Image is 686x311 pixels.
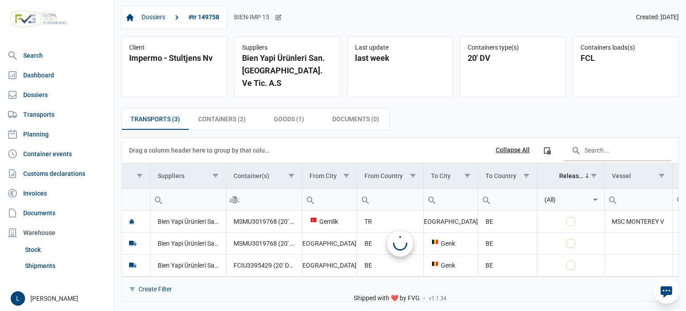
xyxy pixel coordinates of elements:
[478,189,494,210] div: Search box
[355,52,446,64] div: last week
[288,172,295,179] span: Show filter options for column 'Container(s)'
[468,44,558,52] div: Containers type(s)
[7,7,71,31] img: FVG - Global freight forwarding
[357,189,423,210] input: Filter cell
[4,125,110,143] a: Planning
[537,163,605,189] td: Column Released
[539,142,555,158] div: Column Chooser
[310,172,337,179] div: From City
[122,138,678,301] div: Data grid with 3 rows and 11 columns
[129,143,272,158] div: Drag a column header here to group by that column
[11,291,109,306] div: [PERSON_NAME]
[129,52,220,64] div: Impermo - Stultjens Nv
[4,165,110,183] a: Customs declarations
[212,172,219,179] span: Show filter options for column 'Suppliers'
[537,189,590,210] input: Filter cell
[605,188,672,210] td: Filter cell
[581,52,671,64] div: FCL
[11,291,25,306] button: L
[468,52,558,64] div: 20' DV
[4,145,110,163] a: Container events
[226,189,302,210] input: Filter cell
[523,172,530,179] span: Show filter options for column 'To Country'
[537,188,605,210] td: Filter cell
[130,114,180,124] span: Transports (3)
[478,163,537,189] td: Column To Country
[4,47,110,64] a: Search
[274,114,304,124] span: Goods (1)
[431,239,471,248] div: Genk
[424,189,440,210] div: Search box
[150,188,226,210] td: Filter cell
[138,10,169,25] a: Dossiers
[355,44,446,52] div: Last update
[226,254,302,276] td: FCIU3395429 (20' DV)
[302,189,318,210] div: Search box
[559,172,585,179] div: Released
[478,211,537,233] td: BE
[410,172,416,179] span: Show filter options for column 'From Country'
[226,163,302,189] td: Column Container(s)
[185,10,223,25] a: #tr 149758
[226,188,302,210] td: Filter cell
[158,172,184,179] div: Suppliers
[478,232,537,254] td: BE
[4,66,110,84] a: Dashboard
[424,189,478,210] input: Filter cell
[605,189,672,210] input: Filter cell
[393,236,407,251] div: Loading...
[478,189,537,210] input: Filter cell
[198,114,246,124] span: Containers (2)
[357,188,423,210] td: Filter cell
[242,52,333,89] div: Bien Yapi Ürünleri San. [GEOGRAPHIC_DATA]. Ve Tic. A.S
[226,211,302,233] td: MSMU3019768 (20' DV), FCIU3395429 (20' DV)
[343,172,350,179] span: Show filter options for column 'From City'
[478,188,537,210] td: Filter cell
[423,163,478,189] td: Column To City
[4,204,110,222] a: Documents
[21,242,110,258] a: Stock
[136,172,143,179] span: Show filter options for column ''
[564,140,671,161] input: Search in the data grid
[612,172,631,179] div: Vessel
[464,172,471,179] span: Show filter options for column 'To City'
[302,188,357,210] td: Filter cell
[581,44,671,52] div: Containers loads(s)
[357,211,423,233] td: TR
[21,258,110,274] a: Shipments
[431,172,451,179] div: To City
[423,188,478,210] td: Filter cell
[122,188,150,210] td: Filter cell
[242,44,333,52] div: Suppliers
[590,172,597,179] span: Show filter options for column 'Released'
[364,172,403,179] div: From Country
[310,217,350,226] div: Gemlik
[4,184,110,202] a: Invoices
[496,146,530,154] div: Collapse All
[122,163,150,189] td: Column
[150,211,226,233] td: Bien Yapi Ürünleri San. [GEOGRAPHIC_DATA]. Ve Tic. A.S
[357,254,423,276] td: BE
[302,189,357,210] input: Filter cell
[4,106,110,124] a: Transports
[150,232,226,254] td: Bien Yapi Ürünleri San. [GEOGRAPHIC_DATA]. Ve Tic. A.S
[226,232,302,254] td: MSMU3019768 (20' DV)
[605,211,672,233] td: MSC MONTEREY V
[357,163,423,189] td: Column From Country
[129,44,220,52] div: Client
[151,189,226,210] input: Filter cell
[605,189,621,210] div: Search box
[122,189,150,210] input: Filter cell
[478,254,537,276] td: BE
[151,189,167,210] div: Search box
[658,172,665,179] span: Show filter options for column 'Vessel'
[590,189,601,210] div: Select
[332,114,379,124] span: Documents (0)
[150,163,226,189] td: Column Suppliers
[302,163,357,189] td: Column From City
[310,261,350,270] div: [GEOGRAPHIC_DATA]
[357,232,423,254] td: BE
[138,285,172,293] div: Create Filter
[129,138,671,163] div: Data grid toolbar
